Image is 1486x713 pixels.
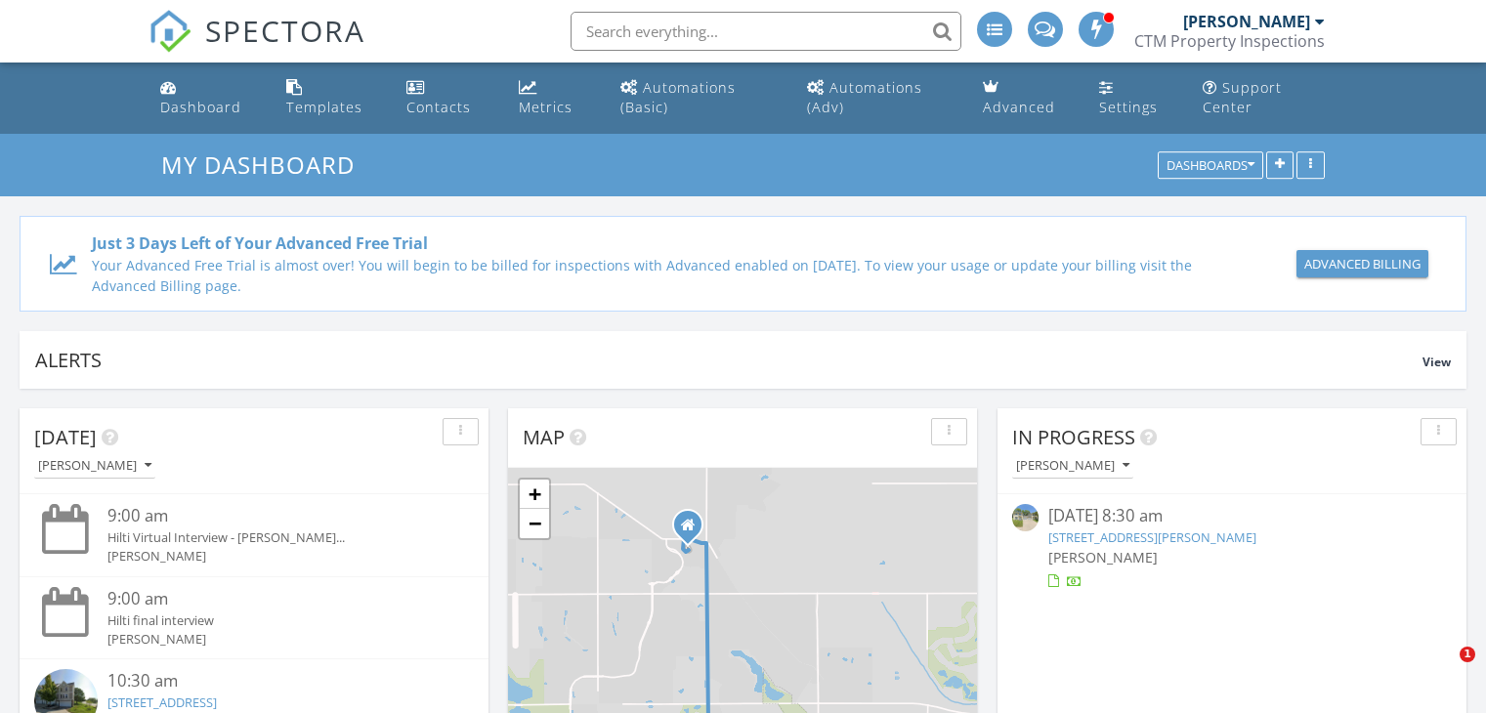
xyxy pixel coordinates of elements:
div: 15758 Howell Cir, Bennington NE 68007 [688,524,700,536]
div: Contacts [406,98,471,116]
a: Advanced [975,70,1076,126]
button: Advanced Billing [1296,250,1428,277]
span: [DATE] [34,424,97,450]
button: Dashboards [1158,152,1263,180]
div: Dashboard [160,98,241,116]
div: 10:30 am [107,669,438,693]
a: [DATE] 8:30 am [STREET_ADDRESS][PERSON_NAME] [PERSON_NAME] [1012,504,1452,591]
button: [PERSON_NAME] [1012,453,1133,480]
div: Hilti final interview [107,611,438,630]
div: 9:00 am [107,587,438,611]
a: My Dashboard [161,148,371,181]
a: Dashboard [152,70,262,126]
div: Advanced [983,98,1055,116]
span: Map [523,424,565,450]
a: Zoom in [520,480,549,509]
input: Search everything... [571,12,961,51]
a: Templates [278,70,384,126]
div: [PERSON_NAME] [107,630,438,649]
div: [DATE] 8:30 am [1048,504,1415,528]
span: View [1422,354,1451,370]
div: [PERSON_NAME] [1183,12,1310,31]
div: Alerts [35,347,1422,373]
div: CTM Property Inspections [1134,31,1325,51]
a: Support Center [1195,70,1334,126]
div: Metrics [519,98,573,116]
span: [PERSON_NAME] [1048,548,1158,566]
button: [PERSON_NAME] [34,453,155,480]
div: Support Center [1203,78,1282,116]
div: Automations (Basic) [620,78,736,116]
a: [STREET_ADDRESS][PERSON_NAME] [1048,528,1256,546]
a: Settings [1091,70,1178,126]
div: Just 3 Days Left of Your Advanced Free Trial [92,231,1211,255]
a: Automations (Advanced) [799,70,959,126]
a: Automations (Basic) [613,70,784,126]
a: Metrics [511,70,597,126]
a: [STREET_ADDRESS] [107,693,217,711]
div: Templates [286,98,362,116]
div: [PERSON_NAME] [107,547,438,566]
span: In Progress [1012,424,1135,450]
a: SPECTORA [149,26,365,67]
img: streetview [1012,504,1039,530]
iframe: Intercom live chat [1420,647,1466,693]
span: 1 [1460,647,1475,662]
div: Settings [1099,98,1158,116]
div: [PERSON_NAME] [38,459,151,473]
div: [PERSON_NAME] [1016,459,1129,473]
a: Contacts [399,70,495,126]
div: Hilti Virtual Interview - [PERSON_NAME]... [107,528,438,547]
div: Automations (Adv) [807,78,922,116]
img: The Best Home Inspection Software - Spectora [149,10,191,53]
div: Dashboards [1167,159,1254,173]
div: Your Advanced Free Trial is almost over! You will begin to be billed for inspections with Advance... [92,255,1211,296]
div: Advanced Billing [1304,255,1421,274]
a: Zoom out [520,509,549,538]
span: SPECTORA [205,10,365,51]
div: 9:00 am [107,504,438,528]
